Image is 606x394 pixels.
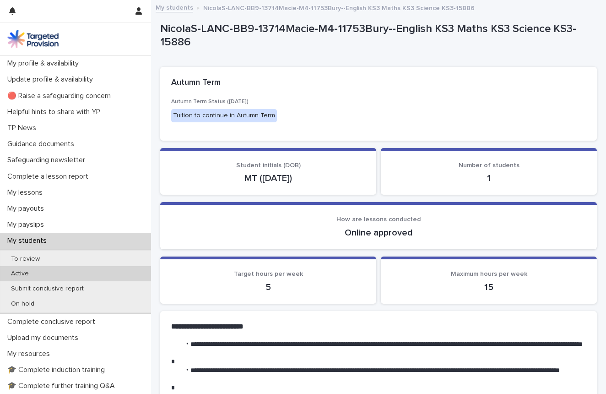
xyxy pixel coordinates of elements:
[4,255,47,263] p: To review
[156,2,193,12] a: My students
[4,204,51,213] p: My payouts
[4,172,96,181] p: Complete a lesson report
[4,124,43,132] p: TP News
[4,334,86,342] p: Upload my documents
[171,109,277,122] div: Tuition to continue in Autumn Term
[4,92,118,100] p: 🔴 Raise a safeguarding concern
[4,300,42,308] p: On hold
[171,173,365,184] p: MT ([DATE])
[4,285,91,293] p: Submit conclusive report
[4,188,50,197] p: My lessons
[336,216,421,223] span: How are lessons conducted
[4,350,57,358] p: My resources
[4,75,100,84] p: Update profile & availability
[171,282,365,293] p: 5
[4,270,36,278] p: Active
[4,108,108,116] p: Helpful hints to share with YP
[4,140,81,148] p: Guidance documents
[392,173,586,184] p: 1
[203,2,475,12] p: NicolaS-LANC-BB9-13714Macie-M4-11753Bury--English KS3 Maths KS3 Science KS3-15886
[4,317,103,326] p: Complete conclusive report
[7,30,59,48] img: M5nRWzHhSzIhMunXDL62
[171,227,586,238] p: Online approved
[451,271,527,277] span: Maximum hours per week
[234,271,303,277] span: Target hours per week
[4,366,112,374] p: 🎓 Complete induction training
[392,282,586,293] p: 15
[4,59,86,68] p: My profile & availability
[4,156,92,164] p: Safeguarding newsletter
[4,220,51,229] p: My payslips
[236,162,301,169] span: Student initials (DOB)
[4,382,122,390] p: 🎓 Complete further training Q&A
[4,236,54,245] p: My students
[160,22,593,49] p: NicolaS-LANC-BB9-13714Macie-M4-11753Bury--English KS3 Maths KS3 Science KS3-15886
[459,162,519,169] span: Number of students
[171,99,249,104] span: Autumn Term Status ([DATE])
[171,78,221,88] h2: Autumn Term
